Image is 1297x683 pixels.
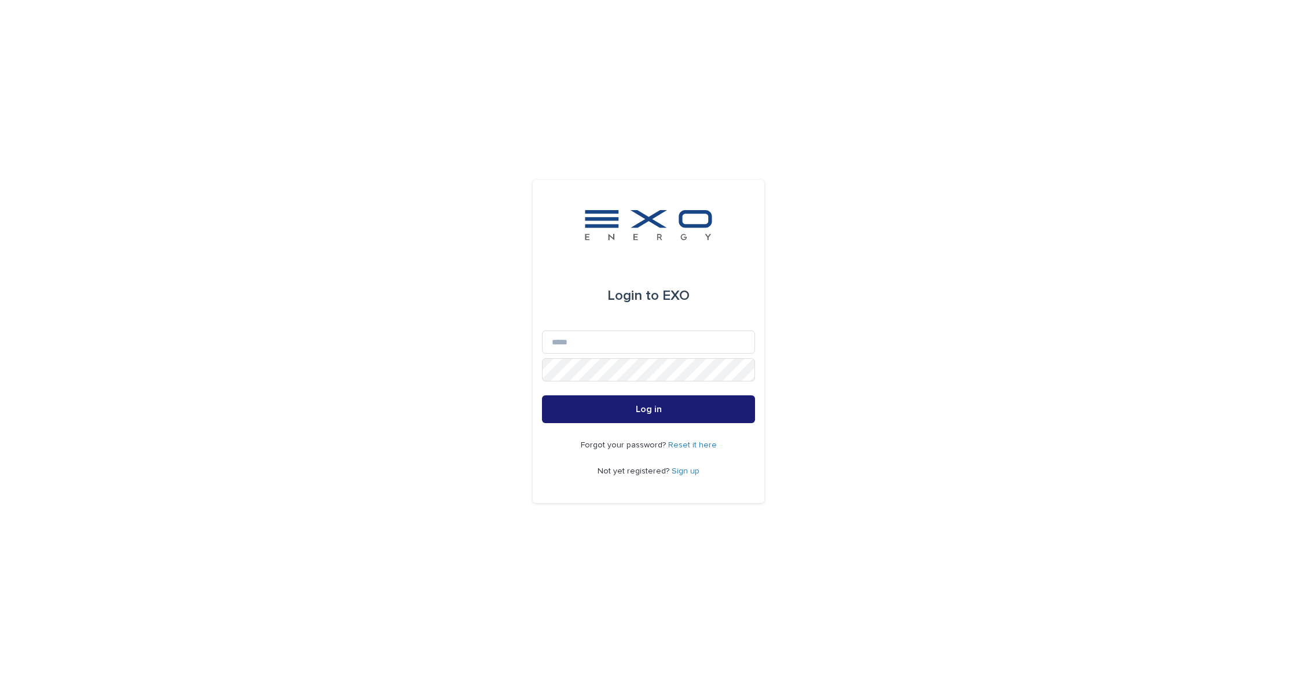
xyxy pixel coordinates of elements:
[607,280,690,312] div: EXO
[636,405,662,414] span: Log in
[582,208,715,243] img: FKS5r6ZBThi8E5hshIGi
[672,467,699,475] a: Sign up
[598,467,672,475] span: Not yet registered?
[668,441,717,449] a: Reset it here
[542,395,755,423] button: Log in
[607,289,659,303] span: Login to
[581,441,668,449] span: Forgot your password?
